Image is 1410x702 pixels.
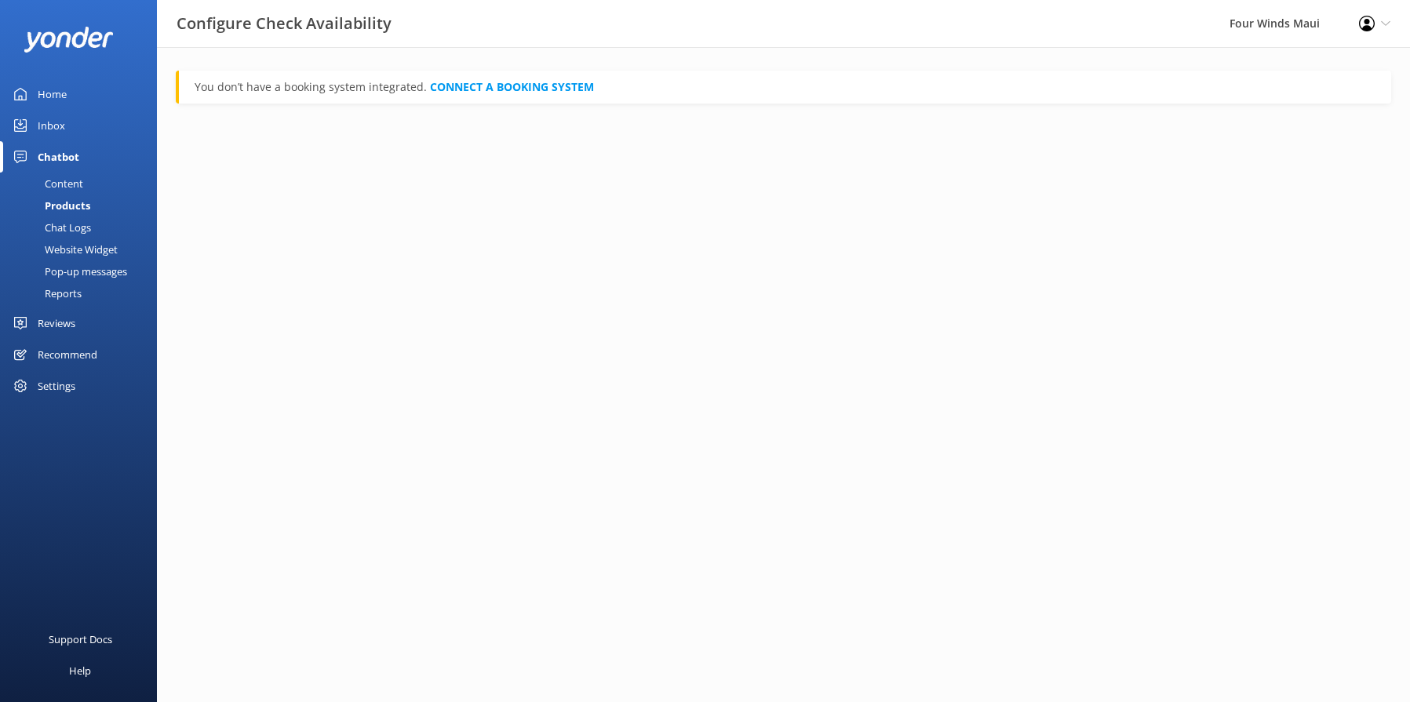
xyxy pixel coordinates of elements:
[9,282,157,304] a: Reports
[9,216,157,238] a: Chat Logs
[177,11,392,36] h3: Configure Check Availability
[9,260,127,282] div: Pop-up messages
[195,78,1375,96] p: You don’t have a booking system integrated.
[9,216,91,238] div: Chat Logs
[38,370,75,402] div: Settings
[9,173,157,195] a: Content
[38,141,79,173] div: Chatbot
[24,27,114,53] img: yonder-white-logo.png
[38,307,75,339] div: Reviews
[69,655,91,686] div: Help
[430,79,594,94] a: CONNECT A BOOKING SYSTEM
[9,238,118,260] div: Website Widget
[9,195,90,216] div: Products
[9,195,157,216] a: Products
[9,260,157,282] a: Pop-up messages
[9,173,83,195] div: Content
[38,339,97,370] div: Recommend
[9,282,82,304] div: Reports
[49,624,112,655] div: Support Docs
[9,238,157,260] a: Website Widget
[38,110,65,141] div: Inbox
[38,78,67,110] div: Home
